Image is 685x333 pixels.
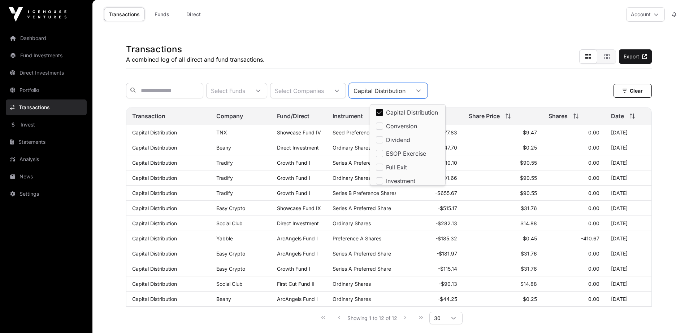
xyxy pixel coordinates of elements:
[132,296,177,302] a: Capital Distribution
[216,266,245,272] a: Easy Crypto
[626,7,665,22] button: Account
[396,292,463,307] td: -$44.25
[523,296,537,302] span: $0.25
[132,190,177,196] a: Capital Distribution
[396,231,463,246] td: -$185.32
[588,175,599,181] span: 0.00
[333,266,391,272] span: Series A Preferred Share
[588,190,599,196] span: 0.00
[6,82,87,98] a: Portfolio
[396,246,463,261] td: -$181.97
[619,49,652,64] a: Export
[132,220,177,226] a: Capital Distribution
[605,261,651,276] td: [DATE]
[581,235,599,241] span: -410.67
[605,186,651,201] td: [DATE]
[386,137,410,143] span: Dividend
[333,296,371,302] span: Ordinary Shares
[396,261,463,276] td: -$115.14
[333,175,371,181] span: Ordinary Shares
[333,145,371,151] span: Ordinary Shares
[216,175,233,181] a: Tradify
[386,151,426,156] span: ESOP Exercise
[521,205,537,211] span: $31.76
[216,190,233,196] a: Tradify
[372,120,444,133] li: Conversion
[349,83,410,98] div: Capital Distribution
[132,266,177,272] a: Capital Distribution
[520,220,537,226] span: $14.88
[605,170,651,186] td: [DATE]
[132,160,177,166] a: Capital Distribution
[333,160,397,166] span: Series A Preference Shares
[277,220,319,226] span: Direct Investment
[6,65,87,81] a: Direct Investments
[520,190,537,196] span: $90.55
[372,161,444,174] li: Full Exit
[132,145,177,151] a: Capital Distribution
[521,250,537,257] span: $31.76
[216,112,243,120] span: Company
[649,298,685,333] iframe: Chat Widget
[347,315,397,321] span: Showing 1 to 12 of 12
[277,160,310,166] a: Growth Fund I
[216,129,227,136] a: TNX
[216,145,231,151] a: Beany
[132,129,177,136] a: Capital Distribution
[372,106,444,119] li: Capital Distribution
[104,8,144,21] a: Transactions
[605,216,651,231] td: [DATE]
[277,205,321,211] a: Showcase Fund IX
[520,281,537,287] span: $14.88
[605,125,651,140] td: [DATE]
[396,216,463,231] td: -$282.13
[6,30,87,46] a: Dashboard
[216,250,245,257] a: Easy Crypto
[523,235,537,241] span: $0.45
[520,175,537,181] span: $90.55
[386,178,415,184] span: Investment
[588,266,599,272] span: 0.00
[132,235,177,241] a: Capital Distribution
[277,129,321,136] a: Showcase Fund IV
[277,235,318,241] a: ArcAngels Fund I
[277,296,318,302] a: ArcAngels Fund I
[6,186,87,202] a: Settings
[605,276,651,292] td: [DATE]
[588,145,599,151] span: 0.00
[277,250,318,257] a: ArcAngels Fund I
[333,190,397,196] span: Series B Preference Shares
[270,83,328,98] div: Select Companies
[216,296,231,302] a: Beany
[605,292,651,307] td: [DATE]
[521,266,537,272] span: $31.76
[6,48,87,63] a: Fund Investments
[523,129,537,136] span: $9.47
[216,281,243,287] a: Social Club
[333,235,381,241] span: Preference A Shares
[277,175,310,181] a: Growth Fund I
[588,160,599,166] span: 0.00
[132,250,177,257] a: Capital Distribution
[430,312,445,324] span: Rows per page
[469,112,500,120] span: Share Price
[6,99,87,115] a: Transactions
[207,83,250,98] div: Select Funds
[605,155,651,170] td: [DATE]
[277,190,310,196] a: Growth Fund I
[132,175,177,181] a: Capital Distribution
[520,160,537,166] span: $90.55
[588,220,599,226] span: 0.00
[386,110,438,115] span: Capital Distribution
[277,281,315,287] a: First Cut Fund II
[605,246,651,261] td: [DATE]
[6,117,87,133] a: Invest
[216,220,243,226] a: Social Club
[333,129,390,136] span: Seed Preference Shares
[605,201,651,216] td: [DATE]
[132,112,165,120] span: Transaction
[216,205,245,211] a: Easy Crypto
[396,186,463,201] td: -$655.67
[126,55,265,64] p: A combined log of all direct and fund transactions.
